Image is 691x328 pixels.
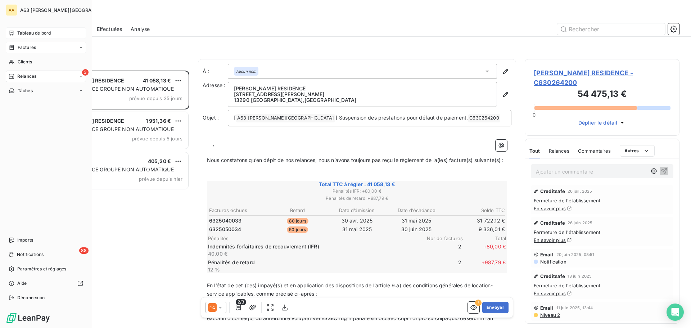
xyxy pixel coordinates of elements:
th: Date d’échéance [387,207,446,214]
p: Pénalités de retard [208,259,417,266]
span: Déplier le détail [578,119,618,126]
input: Rechercher [557,23,665,35]
span: 1 951,36 € [146,118,171,124]
th: Retard [268,207,327,214]
span: Email [540,252,554,257]
span: 13 juin 2025 [568,274,592,278]
a: Paramètres et réglages [6,263,86,275]
span: 6325040033 [209,217,242,224]
span: Déconnexion [17,295,45,301]
span: + 987,79 € [463,259,506,273]
span: 41 058,13 € [143,77,171,84]
span: 2/3 [236,299,246,305]
a: 3Relances [6,71,86,82]
span: 405,20 € [148,158,171,164]
a: Tâches [6,85,86,96]
span: 0 [533,112,536,118]
button: Autres [620,145,655,157]
th: Factures échues [209,207,267,214]
div: AA [6,4,17,16]
span: Total [463,235,506,241]
td: 9 336,01 € [447,225,505,233]
span: Creditsafe [540,188,565,194]
span: Creditsafe [540,273,565,279]
span: Notification [539,259,566,265]
p: 13290 [GEOGRAPHIC_DATA] , [GEOGRAPHIC_DATA] [234,97,491,103]
p: 40,00 € [208,250,417,257]
span: Pénalités [208,235,420,241]
span: prévue depuis hier [139,176,182,182]
span: A63 [PERSON_NAME][GEOGRAPHIC_DATA] [20,7,119,13]
span: [ [234,114,236,121]
span: 26 juil. 2025 [568,189,592,193]
span: Notifications [17,251,44,258]
span: Niveau 2 [539,312,560,318]
a: Aide [6,278,86,289]
span: Fermeture de l'établissement [534,283,670,288]
span: Objet : [203,114,219,121]
span: C630264200 [468,114,500,122]
th: Solde TTC [447,207,505,214]
span: Tableau de bord [17,30,51,36]
span: PLAN DE RELANCE GROUPE NON AUTOMATIQUE [51,126,174,132]
span: Creditsafe [540,220,565,226]
td: 30 avr. 2025 [328,217,386,225]
span: Relances [549,148,569,154]
span: Imports [17,237,33,243]
span: Fermeture de l'établissement [534,198,670,203]
span: prévue depuis 5 jours [132,136,182,141]
span: En l’état de cet (ces) impayé(s) et en application des dispositions de l’article 9.a) des conditi... [207,282,493,297]
span: Nous constatons qu’en dépit de nos relances, nous n’avons toujours pas reçu le règlement de la(le... [207,157,504,163]
a: Factures [6,42,86,53]
a: Imports [6,234,86,246]
span: Commentaires [578,148,611,154]
p: Indemnités forfaitaires de recouvrement (IFR) [208,243,417,250]
span: 26 juin 2025 [568,221,593,225]
a: En savoir plus [534,237,566,243]
span: + 80,00 € [463,243,506,257]
span: , [213,140,214,147]
td: 31 mai 2025 [387,217,446,225]
td: 31 mai 2025 [328,225,386,233]
span: 11 juin 2025, 13:44 [556,306,593,310]
span: Analyse [131,26,150,33]
span: Email [540,305,554,311]
span: Aide [17,280,27,287]
a: En savoir plus [534,291,566,296]
p: [STREET_ADDRESS][PERSON_NAME] [234,91,491,97]
span: 88 [79,247,89,254]
span: Tâches [18,87,33,94]
span: A63 [PERSON_NAME][GEOGRAPHIC_DATA] [236,114,335,122]
th: Date d’émission [328,207,386,214]
td: 31 722,12 € [447,217,505,225]
span: 50 jours [287,226,308,233]
span: 80 jours [287,218,308,224]
span: Pénalités de retard : + 987,79 € [208,195,506,202]
span: 2 [418,243,461,257]
p: 12 % [208,266,417,273]
span: Paramètres et réglages [17,266,66,272]
h3: 54 475,13 € [534,87,670,102]
span: prévue depuis 35 jours [129,95,182,101]
span: Pénalités IFR : + 80,00 € [208,188,506,194]
p: [PERSON_NAME] RESIDENCE [234,86,491,91]
button: Déplier le détail [576,118,628,127]
a: Clients [6,56,86,68]
span: Factures [18,44,36,51]
span: 20 juin 2025, 08:51 [556,252,595,257]
a: Tableau de bord [6,27,86,39]
span: Clients [18,59,32,65]
em: Aucun nom [236,69,256,74]
button: Envoyer [482,302,509,313]
span: PLAN DE RELANCE GROUPE NON AUTOMATIQUE [51,166,174,172]
div: grid [35,71,189,328]
span: Effectuées [97,26,122,33]
span: [PERSON_NAME] RESIDENCE - C630264200 [534,68,670,87]
span: Fermeture de l'établissement [534,229,670,235]
span: Relances [17,73,36,80]
td: 30 juin 2025 [387,225,446,233]
div: Open Intercom Messenger [667,304,684,321]
span: Tout [529,148,540,154]
span: ] Suspension des prestations pour défaut de paiement. [335,114,468,121]
span: 2 [418,259,461,273]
